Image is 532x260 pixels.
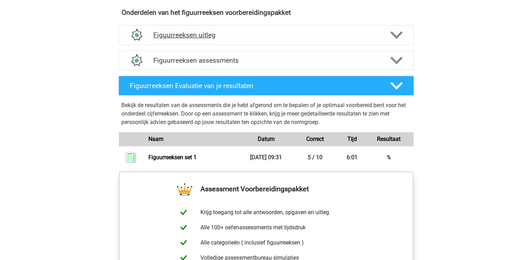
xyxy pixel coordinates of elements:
div: Tijd [340,135,364,143]
div: Naam [143,135,241,143]
h4: Figuurreeksen Evaluatie van je resultaten [130,82,379,90]
p: Bekijk de resultaten van de assessments die je hebt afgerond om te bepalen of je optimaal voorber... [121,101,411,126]
a: uitleg Figuurreeksen uitleg [116,25,417,45]
img: figuurreeksen uitleg [127,26,145,44]
a: Figuurreeksen Evaluatie van je resultaten [116,76,417,95]
h4: Figuurreeksen uitleg [153,31,379,39]
h4: Figuurreeksen assessments [153,56,379,64]
a: Figuurreeksen set 1 [148,154,197,161]
h4: Onderdelen van het figuurreeksen voorbereidingspakket [122,8,411,17]
div: Correct [290,135,340,143]
div: Resultaat [364,135,414,143]
a: assessments Figuurreeksen assessments [116,50,417,70]
div: Datum [242,135,291,143]
img: figuurreeksen assessments [127,51,145,69]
